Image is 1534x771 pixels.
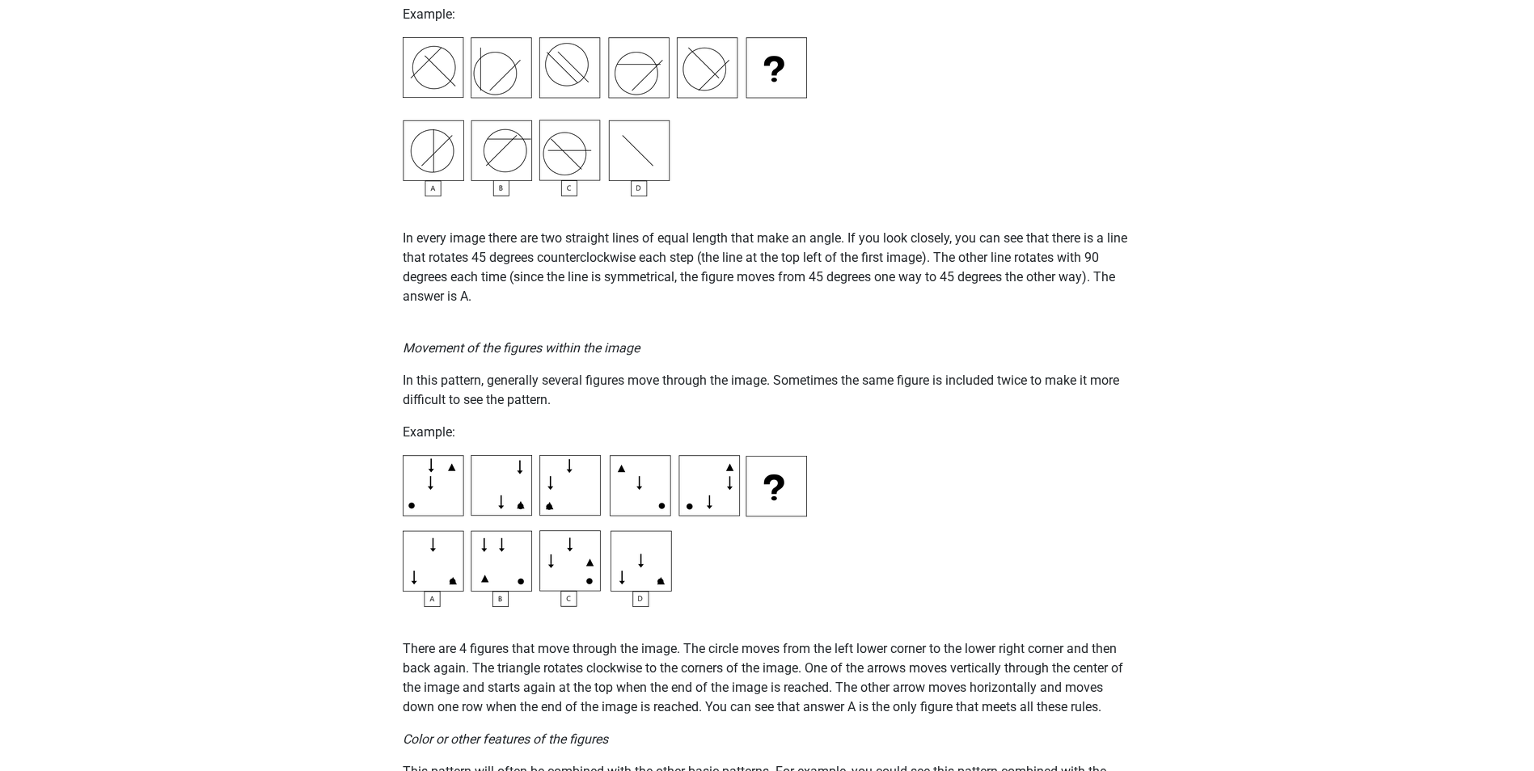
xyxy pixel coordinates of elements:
[403,229,1132,306] p: In every image there are two straight lines of equal length that make an angle. If you look close...
[403,371,1132,410] p: In this pattern, generally several figures move through the image. Sometimes the same figure is i...
[403,37,807,196] img: Inductive Reasoning Example4.png
[403,340,640,356] i: Movement of the figures within the image
[403,455,807,607] img: Inductive Reasoning Example5.png
[403,731,608,747] i: Color or other features of the figures
[403,5,1132,24] p: Example:
[403,639,1132,717] p: There are 4 figures that move through the image. The circle moves from the left lower corner to t...
[403,423,1132,442] p: Example:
